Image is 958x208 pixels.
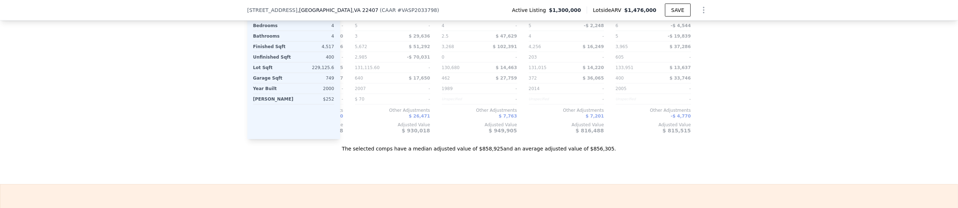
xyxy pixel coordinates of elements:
button: Show Options [696,3,711,17]
span: $ 27,759 [496,76,517,81]
span: 4 [442,23,445,28]
span: $ 14,463 [496,65,517,70]
span: $ 47,629 [496,34,517,39]
span: $ 70 [355,97,365,102]
span: $ 930,018 [402,128,430,133]
div: - [481,52,517,62]
div: Finished Sqft [253,42,292,52]
span: $ 7,201 [586,114,604,119]
span: $ 17,650 [409,76,430,81]
div: The selected comps have a median adjusted value of $858,925 and an average adjusted value of $856... [247,139,711,152]
div: - [394,84,430,94]
span: 462 [442,76,450,81]
span: $ 29,636 [409,34,430,39]
div: 229,125.6 [295,63,334,73]
button: SAVE [665,4,690,17]
span: $1,300,000 [549,7,581,14]
span: 131,015 [529,65,547,70]
div: Other Adjustments [616,107,691,113]
span: 130,680 [442,65,460,70]
div: - [655,52,691,62]
div: Bathrooms [253,31,292,41]
span: $1,476,000 [624,7,657,13]
div: Other Adjustments [529,107,604,113]
div: - [568,94,604,104]
div: Other Adjustments [442,107,517,113]
div: Bedrooms [253,21,292,31]
span: $ 949,905 [489,128,517,133]
div: Unspecified [616,94,652,104]
div: - [481,21,517,31]
div: - [655,84,691,94]
span: -$ 4,770 [671,114,691,119]
span: $ 13,637 [670,65,691,70]
span: 3,268 [442,44,454,49]
span: $ 33,746 [670,76,691,81]
span: $ 36,065 [583,76,604,81]
span: $ 37,286 [670,44,691,49]
span: 5 [355,23,358,28]
div: Unspecified [529,94,565,104]
span: , VA 22407 [352,7,378,13]
div: - [655,94,691,104]
div: 4 [295,31,334,41]
div: - [568,31,604,41]
div: 400 [295,52,334,62]
span: 640 [355,76,363,81]
div: Adjusted Value [616,122,691,128]
div: 2.5 [442,31,478,41]
span: # VASP2033798 [397,7,437,13]
div: Year Built [253,84,292,94]
span: 203 [529,55,537,60]
div: 1989 [442,84,478,94]
div: Garage Sqft [253,73,292,83]
div: 5 [616,31,652,41]
div: 4 [529,31,565,41]
div: ( ) [380,7,439,14]
span: $ 102,391 [493,44,517,49]
span: [STREET_ADDRESS] [247,7,298,14]
span: , [GEOGRAPHIC_DATA] [297,7,378,14]
div: 749 [295,73,334,83]
div: Unfinished Sqft [253,52,292,62]
span: 372 [529,76,537,81]
span: CAAR [382,7,396,13]
div: 4,517 [295,42,334,52]
div: - [394,21,430,31]
div: - [568,84,604,94]
div: - [394,94,430,104]
span: 5 [529,23,532,28]
div: 3 [355,31,391,41]
div: Lot Sqft [253,63,292,73]
div: 2007 [355,84,391,94]
div: [PERSON_NAME] [253,94,294,104]
div: $252 [296,94,334,104]
span: 400 [616,76,624,81]
span: $ 26,471 [409,114,430,119]
span: 131,115.60 [355,65,380,70]
span: -$ 70,031 [407,55,430,60]
span: 4,256 [529,44,541,49]
div: - [481,84,517,94]
div: - [568,52,604,62]
span: $ 816,488 [576,128,604,133]
div: Adjusted Value [529,122,604,128]
span: $ 815,515 [662,128,691,133]
span: 6 [616,23,619,28]
span: -$ 4,544 [671,23,691,28]
span: 0 [442,55,445,60]
span: 133,951 [616,65,634,70]
div: Unspecified [442,94,478,104]
span: -$ 2,248 [584,23,604,28]
span: $ 16,249 [583,44,604,49]
div: 2014 [529,84,565,94]
span: 2,985 [355,55,367,60]
div: - [481,94,517,104]
div: Other Adjustments [355,107,430,113]
span: Lotside ARV [593,7,624,14]
div: 4 [295,21,334,31]
span: 3,965 [616,44,628,49]
span: Active Listing [512,7,549,14]
div: 2000 [295,84,334,94]
span: -$ 19,839 [668,34,691,39]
